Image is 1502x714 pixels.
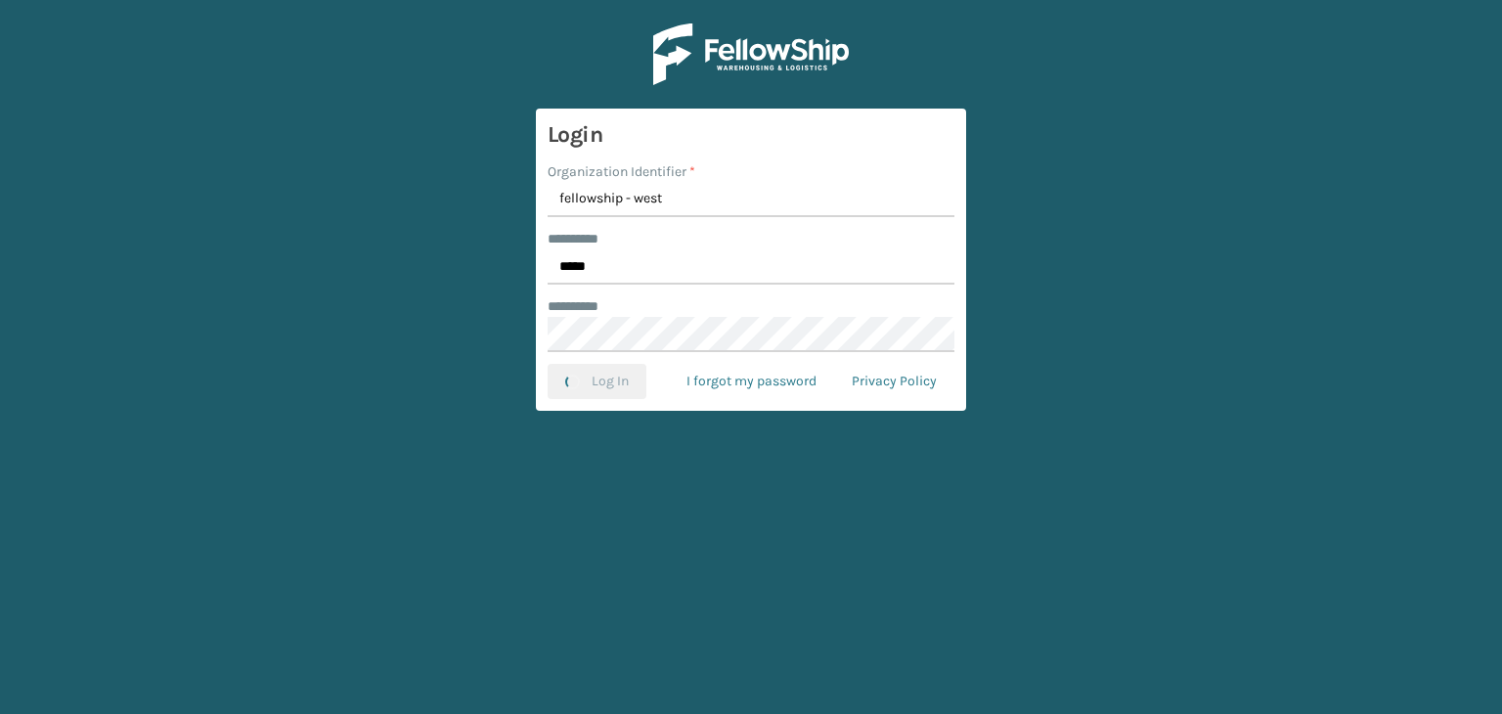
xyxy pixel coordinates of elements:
img: Logo [653,23,849,85]
a: I forgot my password [669,364,834,399]
label: Organization Identifier [548,161,695,182]
button: Log In [548,364,646,399]
a: Privacy Policy [834,364,954,399]
h3: Login [548,120,954,150]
